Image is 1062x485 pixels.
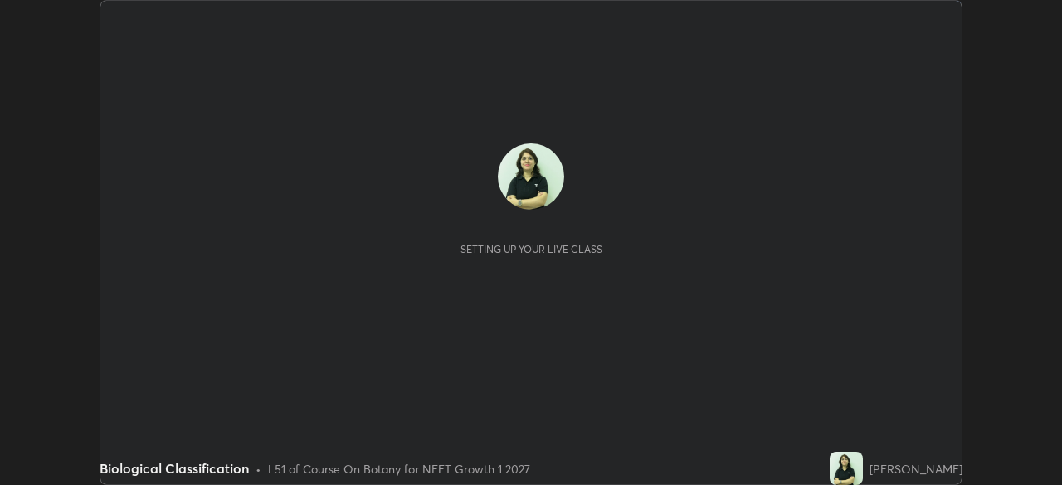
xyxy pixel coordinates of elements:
div: • [256,460,261,478]
div: Biological Classification [100,458,249,478]
div: Setting up your live class [460,243,602,255]
img: b717d25577f447d5b7b8baad72da35ae.jpg [498,143,564,210]
div: [PERSON_NAME] [870,460,962,478]
img: b717d25577f447d5b7b8baad72da35ae.jpg [830,452,863,485]
div: L51 of Course On Botany for NEET Growth 1 2027 [268,460,530,478]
